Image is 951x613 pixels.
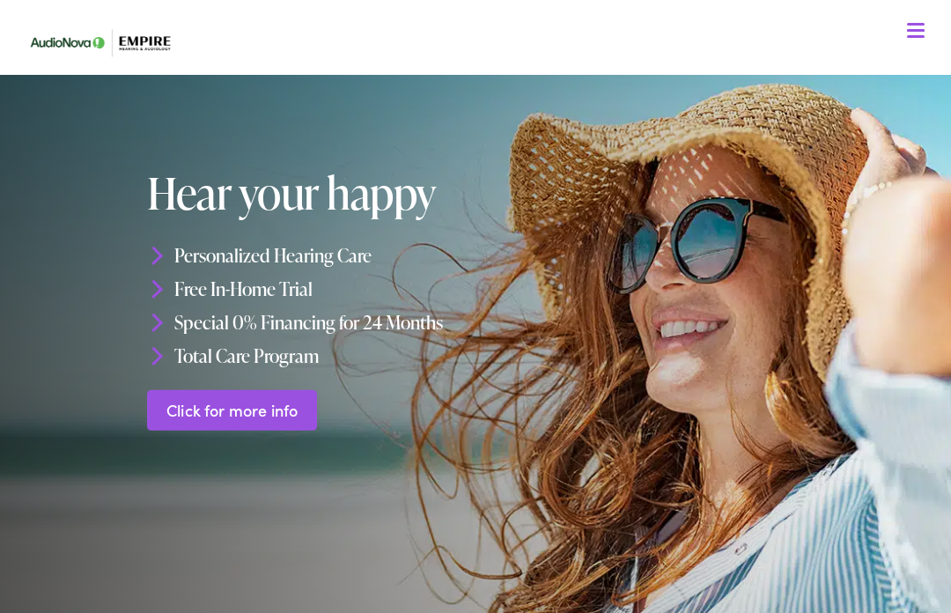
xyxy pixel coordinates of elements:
[147,338,623,372] li: Total Care Program
[147,272,623,306] li: Free In-Home Trial
[147,389,317,431] a: Click for more info
[147,168,623,217] h1: Hear your happy
[33,70,933,125] a: What We Offer
[147,239,623,272] li: Personalized Hearing Care
[147,306,623,339] li: Special 0% Financing for 24 Months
